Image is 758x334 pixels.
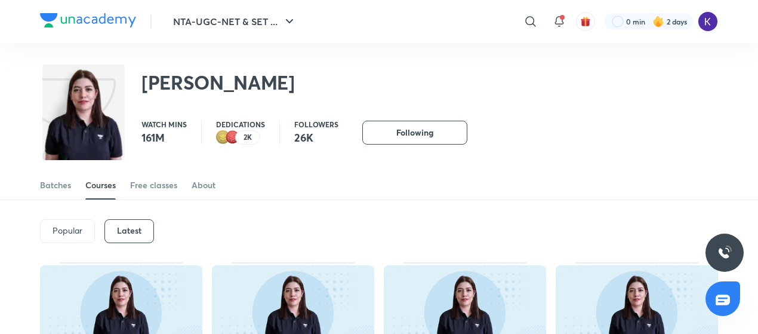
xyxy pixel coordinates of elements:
div: Free classes [130,179,177,191]
img: ttu [717,246,732,260]
button: avatar [576,12,595,31]
img: educator badge2 [216,130,230,145]
a: Courses [85,171,116,200]
div: Batches [40,179,71,191]
img: educator badge1 [226,130,240,145]
a: Free classes [130,171,177,200]
div: About [192,179,215,191]
button: Following [362,121,467,145]
p: 26K [294,130,338,145]
img: class [42,67,125,192]
img: streak [652,16,664,27]
a: Batches [40,171,71,200]
a: Company Logo [40,13,136,30]
span: Following [396,127,433,139]
h2: [PERSON_NAME] [141,71,295,94]
p: 161M [141,130,187,145]
img: kanishka hemani [698,11,718,32]
div: Courses [85,179,116,191]
button: NTA-UGC-NET & SET ... [166,10,304,33]
p: Followers [294,121,338,128]
p: Watch mins [141,121,187,128]
img: avatar [580,16,591,27]
p: Dedications [216,121,265,128]
h6: Latest [117,226,141,235]
a: About [192,171,215,200]
p: Popular [53,226,82,235]
p: 2K [244,133,252,142]
img: Company Logo [40,13,136,27]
